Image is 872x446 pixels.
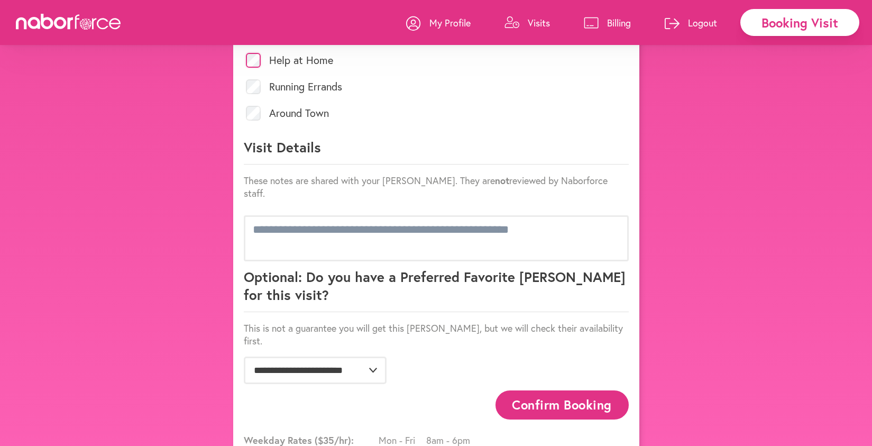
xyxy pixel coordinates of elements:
[244,322,629,347] p: This is not a guarantee you will get this [PERSON_NAME], but we will check their availability first.
[244,138,629,165] p: Visit Details
[429,16,471,29] p: My Profile
[269,81,342,92] label: Running Errands
[495,174,509,187] strong: not
[665,7,717,39] a: Logout
[244,268,629,312] p: Optional: Do you have a Preferred Favorite [PERSON_NAME] for this visit?
[504,7,550,39] a: Visits
[244,174,629,199] p: These notes are shared with your [PERSON_NAME]. They are reviewed by Naborforce staff.
[688,16,717,29] p: Logout
[528,16,550,29] p: Visits
[740,9,859,36] div: Booking Visit
[406,7,471,39] a: My Profile
[269,55,333,66] label: Help at Home
[584,7,631,39] a: Billing
[269,108,329,119] label: Around Town
[607,16,631,29] p: Billing
[495,390,629,420] button: Confirm Booking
